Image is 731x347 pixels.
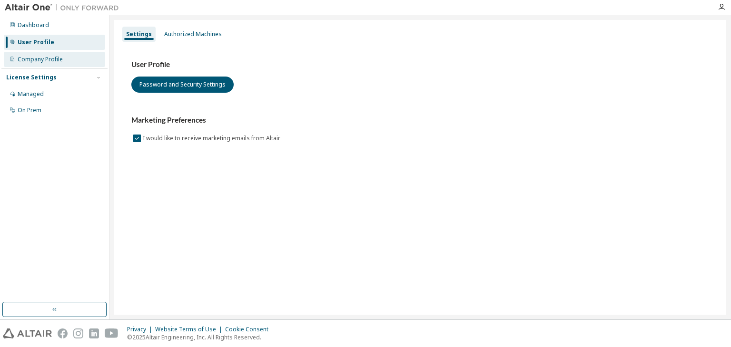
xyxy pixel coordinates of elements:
[89,328,99,338] img: linkedin.svg
[6,74,57,81] div: License Settings
[225,326,274,333] div: Cookie Consent
[131,116,709,125] h3: Marketing Preferences
[3,328,52,338] img: altair_logo.svg
[126,30,152,38] div: Settings
[127,333,274,341] p: © 2025 Altair Engineering, Inc. All Rights Reserved.
[58,328,68,338] img: facebook.svg
[131,77,234,93] button: Password and Security Settings
[18,56,63,63] div: Company Profile
[127,326,155,333] div: Privacy
[18,106,41,114] div: On Prem
[155,326,225,333] div: Website Terms of Use
[5,3,124,12] img: Altair One
[164,30,222,38] div: Authorized Machines
[73,328,83,338] img: instagram.svg
[105,328,119,338] img: youtube.svg
[131,60,709,69] h3: User Profile
[18,21,49,29] div: Dashboard
[18,90,44,98] div: Managed
[18,39,54,46] div: User Profile
[143,133,282,144] label: I would like to receive marketing emails from Altair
